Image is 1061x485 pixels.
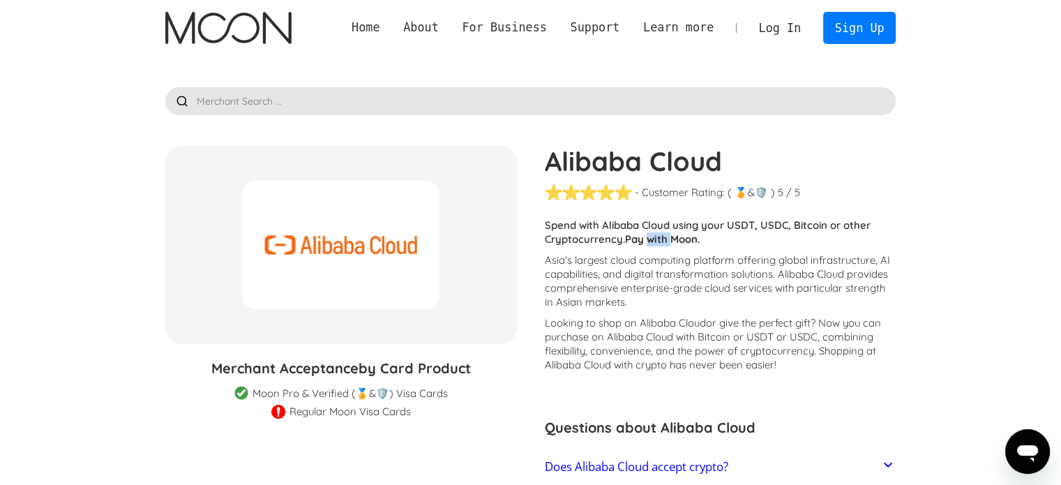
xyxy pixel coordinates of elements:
[771,186,775,200] div: )
[289,405,411,419] div: Regular Moon Visa Cards
[545,146,896,177] h1: Alibaba Cloud
[462,19,546,36] div: For Business
[545,253,896,309] p: Asia's largest cloud computing platform offering global infrastructure, AI capabilities, and digi...
[165,12,292,44] a: home
[786,186,800,200] div: / 5
[359,359,471,377] span: by Card Product
[545,417,896,438] h3: Questions about Alibaba Cloud
[451,19,559,36] div: For Business
[545,218,896,246] p: Spend with Alibaba Cloud using your USDT, USDC, Bitcoin or other Cryptocurrency.
[545,316,896,372] p: Looking to shop on Alibaba Cloud ? Now you can purchase on Alibaba Cloud with Bitcoin or USDT or ...
[545,452,896,482] a: Does Alibaba Cloud accept crypto?
[747,13,813,43] a: Log In
[1005,429,1050,474] iframe: Кнопка запуска окна обмена сообщениями
[559,19,631,36] div: Support
[625,232,700,246] strong: Pay with Moon.
[706,316,811,329] span: or give the perfect gift
[545,460,728,474] h2: Does Alibaba Cloud accept crypto?
[635,186,725,200] div: - Customer Rating:
[165,358,517,379] h3: Merchant Acceptance
[165,12,292,44] img: Moon Logo
[823,12,896,43] a: Sign Up
[728,186,732,200] div: (
[631,19,725,36] div: Learn more
[165,87,896,115] input: Merchant Search ...
[391,19,450,36] div: About
[570,19,619,36] div: Support
[778,186,783,200] div: 5
[253,387,448,401] div: Moon Pro & Verified (🏅&🛡️) Visa Cards
[403,19,439,36] div: About
[735,186,768,200] div: 🏅&🛡️
[643,19,714,36] div: Learn more
[340,19,391,36] a: Home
